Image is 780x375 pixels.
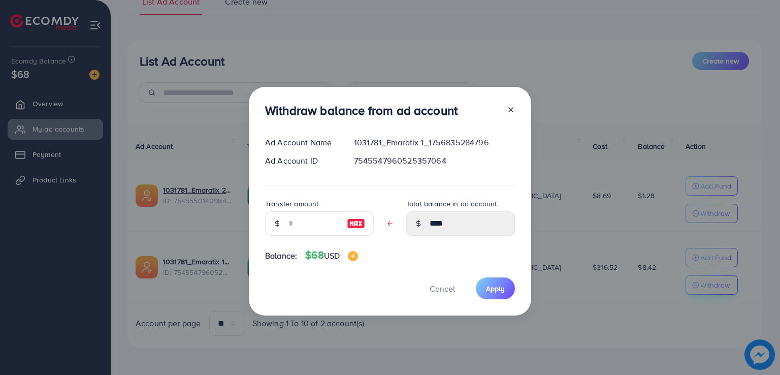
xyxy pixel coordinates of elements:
h4: $68 [305,249,358,262]
div: Ad Account ID [257,155,346,167]
img: image [348,251,358,261]
span: Balance: [265,250,297,262]
img: image [347,217,365,230]
span: Apply [486,284,505,294]
span: USD [324,250,340,261]
div: Ad Account Name [257,137,346,148]
div: 1031781_Emaratix 1_1756835284796 [346,137,523,148]
div: 7545547960525357064 [346,155,523,167]
label: Total balance in ad account [406,199,497,209]
label: Transfer amount [265,199,318,209]
span: Cancel [430,283,455,294]
button: Cancel [417,277,468,299]
h3: Withdraw balance from ad account [265,103,458,118]
button: Apply [476,277,515,299]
